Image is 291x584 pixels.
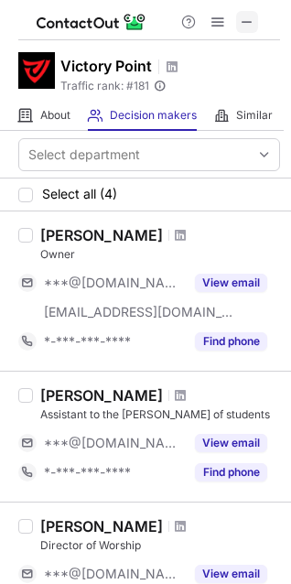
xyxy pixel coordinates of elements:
span: ***@[DOMAIN_NAME] [44,435,184,451]
span: Decision makers [110,108,197,123]
div: Director of Worship [40,537,280,554]
button: Reveal Button [195,332,267,351]
img: s_945974fd0f30fbc6439c53a5be8d17 [18,52,55,89]
button: Reveal Button [195,463,267,481]
div: [PERSON_NAME] [40,386,163,405]
span: About [40,108,70,123]
span: ***@[DOMAIN_NAME] [44,566,184,582]
div: Assistant to the [PERSON_NAME] of students [40,406,280,423]
h1: Victory Point [60,55,152,77]
button: Reveal Button [195,565,267,583]
img: ContactOut v5.3.10 [37,11,146,33]
span: Similar [236,108,273,123]
span: ***@[DOMAIN_NAME] [44,275,184,291]
div: [PERSON_NAME] [40,517,163,535]
span: Traffic rank: # 181 [60,80,149,92]
span: Select all (4) [42,187,117,201]
div: [PERSON_NAME] [40,226,163,244]
button: Reveal Button [195,274,267,292]
div: Select department [28,146,140,164]
div: Owner [40,246,280,263]
button: Reveal Button [195,434,267,452]
span: [EMAIL_ADDRESS][DOMAIN_NAME] [44,304,234,320]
